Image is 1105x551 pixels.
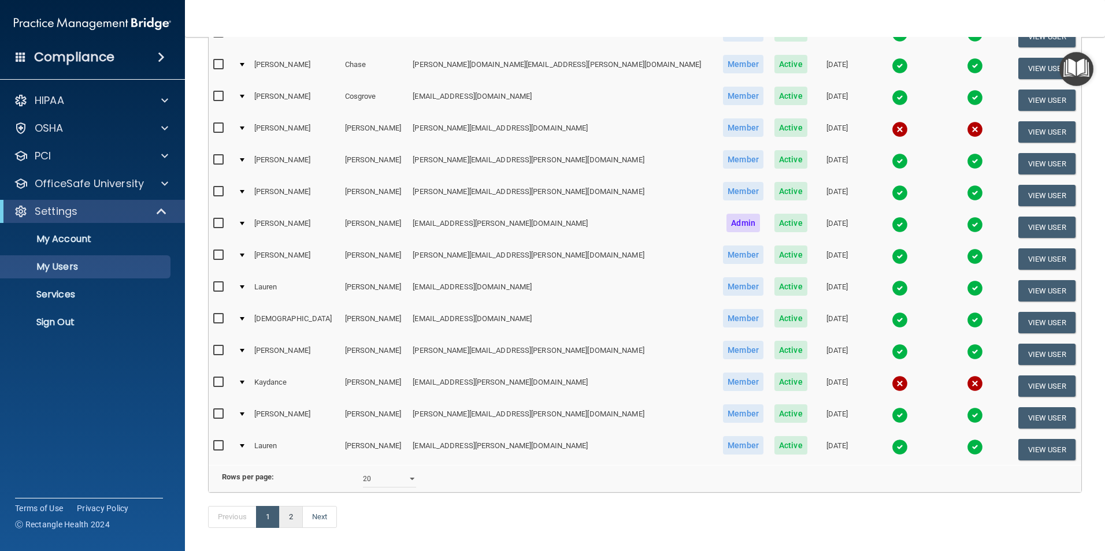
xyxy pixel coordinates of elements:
[279,506,303,528] a: 2
[723,309,763,327] span: Member
[35,149,51,163] p: PCI
[250,53,340,84] td: [PERSON_NAME]
[250,434,340,465] td: Lauren
[774,118,807,137] span: Active
[774,214,807,232] span: Active
[813,402,862,434] td: [DATE]
[1018,185,1076,206] button: View User
[967,90,983,106] img: tick.e7d51cea.svg
[1018,121,1076,143] button: View User
[1018,280,1076,301] button: View User
[408,84,717,116] td: [EMAIL_ADDRESS][DOMAIN_NAME]
[8,317,165,328] p: Sign Out
[408,243,717,275] td: [PERSON_NAME][EMAIL_ADDRESS][PERSON_NAME][DOMAIN_NAME]
[774,87,807,105] span: Active
[774,277,807,296] span: Active
[1018,153,1076,174] button: View User
[813,180,862,211] td: [DATE]
[14,204,168,218] a: Settings
[8,289,165,300] p: Services
[14,177,168,191] a: OfficeSafe University
[813,84,862,116] td: [DATE]
[774,245,807,264] span: Active
[408,275,717,307] td: [EMAIL_ADDRESS][DOMAIN_NAME]
[813,53,862,84] td: [DATE]
[340,338,409,370] td: [PERSON_NAME]
[250,243,340,275] td: [PERSON_NAME]
[967,248,983,265] img: tick.e7d51cea.svg
[892,121,908,137] img: cross.ca9f0e7f.svg
[774,309,807,327] span: Active
[256,506,280,528] a: 1
[892,312,908,328] img: tick.e7d51cea.svg
[77,502,129,514] a: Privacy Policy
[34,49,114,65] h4: Compliance
[774,341,807,359] span: Active
[892,248,908,265] img: tick.e7d51cea.svg
[250,21,340,53] td: [PERSON_NAME]
[774,404,807,423] span: Active
[723,436,763,455] span: Member
[774,373,807,391] span: Active
[340,211,409,243] td: [PERSON_NAME]
[408,180,717,211] td: [PERSON_NAME][EMAIL_ADDRESS][PERSON_NAME][DOMAIN_NAME]
[340,180,409,211] td: [PERSON_NAME]
[774,182,807,200] span: Active
[408,370,717,402] td: [EMAIL_ADDRESS][PERSON_NAME][DOMAIN_NAME]
[813,275,862,307] td: [DATE]
[723,118,763,137] span: Member
[813,434,862,465] td: [DATE]
[967,280,983,296] img: tick.e7d51cea.svg
[250,116,340,148] td: [PERSON_NAME]
[967,375,983,392] img: cross.ca9f0e7f.svg
[250,180,340,211] td: [PERSON_NAME]
[1018,90,1076,111] button: View User
[892,439,908,455] img: tick.e7d51cea.svg
[340,275,409,307] td: [PERSON_NAME]
[723,245,763,264] span: Member
[340,370,409,402] td: [PERSON_NAME]
[1059,52,1093,86] button: Open Resource Center
[967,439,983,455] img: tick.e7d51cea.svg
[208,506,257,528] a: Previous
[14,149,168,163] a: PCI
[250,211,340,243] td: [PERSON_NAME]
[813,338,862,370] td: [DATE]
[250,148,340,180] td: [PERSON_NAME]
[892,407,908,423] img: tick.e7d51cea.svg
[726,214,760,232] span: Admin
[892,344,908,360] img: tick.e7d51cea.svg
[723,341,763,359] span: Member
[1018,248,1076,270] button: View User
[723,87,763,105] span: Member
[892,375,908,392] img: cross.ca9f0e7f.svg
[250,402,340,434] td: [PERSON_NAME]
[723,55,763,73] span: Member
[1018,217,1076,238] button: View User
[408,21,717,53] td: [PERSON_NAME][EMAIL_ADDRESS][PERSON_NAME][DOMAIN_NAME]
[1018,375,1076,397] button: View User
[15,502,63,514] a: Terms of Use
[967,217,983,233] img: tick.e7d51cea.svg
[1018,312,1076,333] button: View User
[1018,26,1076,47] button: View User
[340,434,409,465] td: [PERSON_NAME]
[302,506,337,528] a: Next
[340,148,409,180] td: [PERSON_NAME]
[967,312,983,328] img: tick.e7d51cea.svg
[250,84,340,116] td: [PERSON_NAME]
[340,21,409,53] td: Brown
[1018,58,1076,79] button: View User
[408,338,717,370] td: [PERSON_NAME][EMAIL_ADDRESS][PERSON_NAME][DOMAIN_NAME]
[723,404,763,423] span: Member
[723,182,763,200] span: Member
[250,338,340,370] td: [PERSON_NAME]
[408,53,717,84] td: [PERSON_NAME][DOMAIN_NAME][EMAIL_ADDRESS][PERSON_NAME][DOMAIN_NAME]
[813,211,862,243] td: [DATE]
[8,261,165,273] p: My Users
[892,280,908,296] img: tick.e7d51cea.svg
[892,185,908,201] img: tick.e7d51cea.svg
[35,204,77,218] p: Settings
[967,121,983,137] img: cross.ca9f0e7f.svg
[967,407,983,423] img: tick.e7d51cea.svg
